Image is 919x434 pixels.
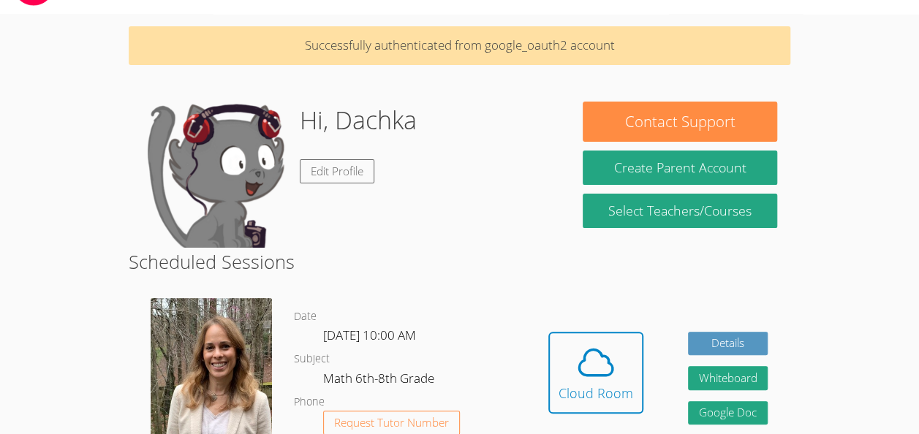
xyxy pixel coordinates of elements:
[129,26,790,65] p: Successfully authenticated from google_oauth2 account
[583,102,776,142] button: Contact Support
[294,393,325,411] dt: Phone
[583,151,776,185] button: Create Parent Account
[300,159,374,183] a: Edit Profile
[142,102,288,248] img: default.png
[548,332,643,414] button: Cloud Room
[323,327,416,343] span: [DATE] 10:00 AM
[334,417,449,428] span: Request Tutor Number
[294,350,330,368] dt: Subject
[294,308,317,326] dt: Date
[688,332,768,356] a: Details
[688,401,768,425] a: Google Doc
[583,194,776,228] a: Select Teachers/Courses
[323,368,437,393] dd: Math 6th-8th Grade
[300,102,417,139] h1: Hi, Dachka
[688,366,768,390] button: Whiteboard
[559,383,633,403] div: Cloud Room
[129,248,790,275] h2: Scheduled Sessions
